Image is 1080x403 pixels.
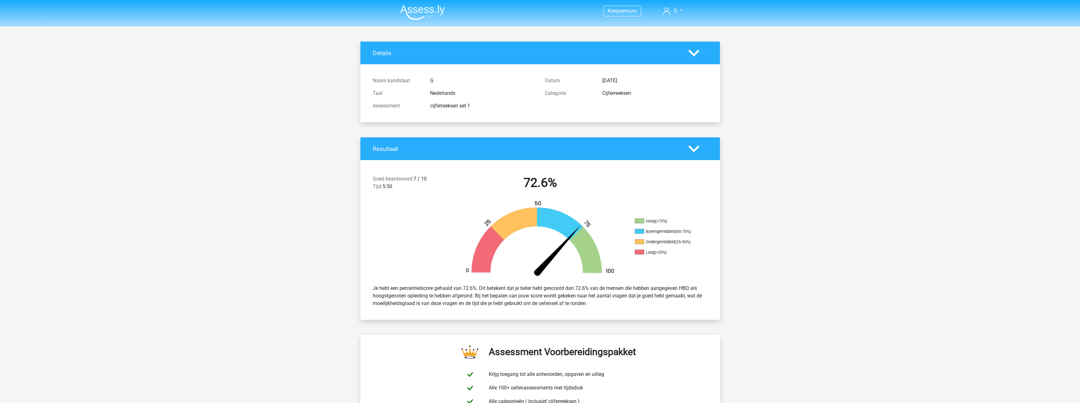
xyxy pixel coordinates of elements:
div: Categorie [540,89,598,97]
div: [DATE] [598,77,712,84]
div: (<25%) [655,250,667,255]
div: Taal [368,89,425,97]
div: (25-50%) [675,239,691,244]
span: Kies [608,8,617,14]
li: Laag [635,250,698,255]
span: Goed beantwoord: [373,176,413,182]
span: premium [617,8,637,14]
div: Cijferreeksen [598,89,712,97]
span: G [674,8,677,14]
div: (50-75%) [675,229,691,234]
div: cijferreeksen set 1 [425,102,540,110]
h4: Details [373,49,679,57]
div: Nederlands [425,89,540,97]
li: Bovengemiddeld [635,229,698,234]
div: Datum [540,77,598,84]
img: 73.25cbf712a188.png [455,200,625,279]
a: G [661,7,685,14]
div: (>75%) [655,219,667,223]
a: Kiespremium [604,7,641,15]
div: Assessment [368,102,425,110]
div: Je hebt een percentielscore gehaald van 72.6%. Dit betekent dat je beter hebt gescoord dan 72.6% ... [368,282,712,310]
span: Tijd: [373,183,382,189]
li: Hoog [635,218,698,224]
h2: 72.6% [459,175,622,190]
div: 7 / 10 5:50 [368,175,454,193]
li: Ondergemiddeld [635,239,698,245]
h4: Resultaat [373,145,679,153]
div: G [425,77,540,84]
div: Naam kandidaat [368,77,425,84]
img: Assessly [400,5,445,20]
